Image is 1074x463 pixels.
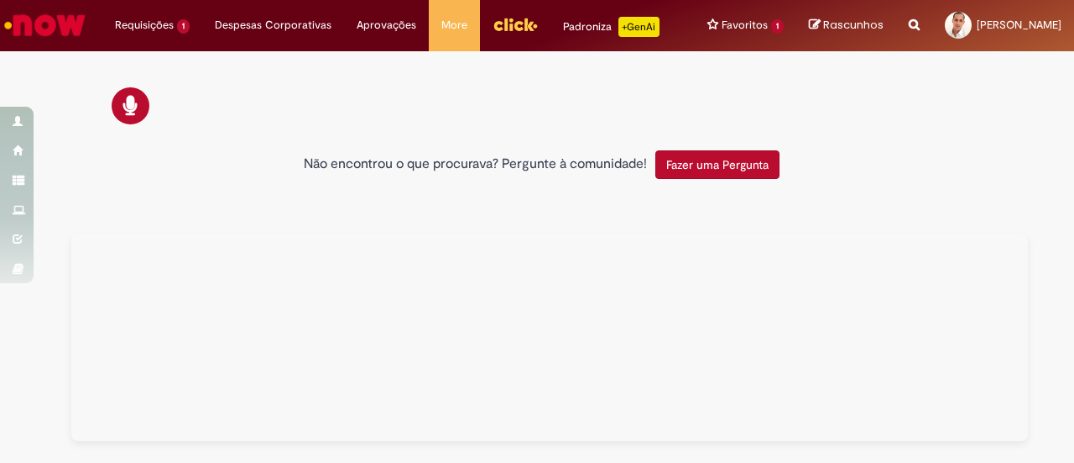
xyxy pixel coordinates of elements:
[115,17,174,34] span: Requisições
[977,18,1061,32] span: [PERSON_NAME]
[357,17,416,34] span: Aprovações
[771,19,784,34] span: 1
[722,17,768,34] span: Favoritos
[2,8,88,42] img: ServiceNow
[655,150,779,179] button: Fazer uma Pergunta
[215,17,331,34] span: Despesas Corporativas
[563,17,660,37] div: Padroniza
[177,19,190,34] span: 1
[493,12,538,37] img: click_logo_yellow_360x200.png
[441,17,467,34] span: More
[618,17,660,37] p: +GenAi
[809,18,884,34] a: Rascunhos
[71,234,1028,441] div: Tudo
[304,157,647,172] h2: Não encontrou o que procurava? Pergunte à comunidade!
[823,17,884,33] span: Rascunhos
